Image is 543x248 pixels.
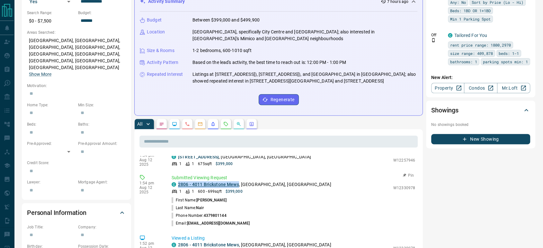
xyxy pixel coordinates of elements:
[179,189,182,194] p: 1
[431,83,464,93] a: Property
[27,179,75,185] p: Lawyer:
[393,185,415,191] p: W12330978
[450,50,493,57] span: size range: 409,878
[192,71,417,84] p: Listings at [STREET_ADDRESS]), [STREET_ADDRESS]), and [GEOGRAPHIC_DATA] in [GEOGRAPHIC_DATA]; als...
[172,243,176,247] div: condos.ca
[192,47,252,54] p: 1-2 bedrooms, 600-1010 sqft
[431,74,530,81] p: New Alert:
[399,173,418,178] button: Pin
[236,121,241,127] svg: Opportunities
[196,206,203,210] span: Nair
[198,121,203,127] svg: Emails
[210,121,216,127] svg: Listing Alerts
[249,121,254,127] svg: Agent Actions
[450,7,491,14] span: Beds: 1BD OR 1+1BD
[172,205,204,211] p: Last Name:
[29,71,51,78] button: Show More
[497,83,530,93] a: Mr.Loft
[192,17,260,23] p: Between $399,000 and $499,900
[139,241,162,246] p: 1:52 pm
[27,160,126,166] p: Credit Score:
[450,42,511,48] span: rent price range: 1800,2970
[448,33,452,38] div: condos.ca
[454,33,487,38] a: Tailored For You
[147,47,174,54] p: Size & Rooms
[178,154,311,160] p: , [GEOGRAPHIC_DATA], [GEOGRAPHIC_DATA]
[450,16,491,22] span: Min 1 Parking Spot
[172,174,415,181] p: Submitted Viewing Request
[431,32,444,38] p: Off
[431,122,530,128] p: No showings booked
[147,59,178,66] p: Activity Pattern
[259,94,299,105] button: Regenerate
[223,121,228,127] svg: Requests
[483,58,528,65] span: parking spots min: 1
[196,198,226,202] span: [PERSON_NAME]
[192,29,417,42] p: [GEOGRAPHIC_DATA], specifically City Centre and [GEOGRAPHIC_DATA]; also interested in [GEOGRAPHIC...
[185,121,190,127] svg: Calls
[27,35,126,80] p: [GEOGRAPHIC_DATA], [GEOGRAPHIC_DATA], [GEOGRAPHIC_DATA], [GEOGRAPHIC_DATA], [GEOGRAPHIC_DATA], [G...
[431,102,530,118] div: Showings
[431,105,458,115] h2: Showings
[178,181,331,188] p: , [GEOGRAPHIC_DATA], [GEOGRAPHIC_DATA]
[198,189,221,194] p: 600 - 699 sqft
[172,197,227,203] p: First Name:
[178,154,219,159] a: [STREET_ADDRESS]
[27,141,75,146] p: Pre-Approved:
[172,155,176,159] div: condos.ca
[226,189,243,194] p: $399,000
[431,134,530,144] button: New Showing
[179,161,182,167] p: 1
[178,182,239,187] a: 2806 - 4011 Brickstone Mews
[499,50,519,57] span: beds: 1-1
[27,121,75,127] p: Beds:
[450,58,477,65] span: bathrooms: 1
[78,121,126,127] p: Baths:
[187,221,250,226] span: [EMAIL_ADDRESS][DOMAIN_NAME]
[393,157,415,163] p: W12257946
[198,161,212,167] p: 675 sqft
[137,122,142,126] p: All
[78,141,126,146] p: Pre-Approval Amount:
[27,205,126,220] div: Personal Information
[27,208,86,218] h2: Personal Information
[178,242,239,247] a: 2806 - 4011 Brickstone Mews
[172,182,176,187] div: condos.ca
[27,102,75,108] p: Home Type:
[431,38,436,42] svg: Push Notification Only
[78,102,126,108] p: Min Size:
[78,179,126,185] p: Mortgage Agent:
[78,10,126,16] p: Budget:
[216,161,233,167] p: $399,000
[27,10,75,16] p: Search Range:
[27,30,126,35] p: Areas Searched:
[139,158,162,167] p: Aug 12 2025
[27,224,75,230] p: Job Title:
[147,29,165,35] p: Location
[192,59,346,66] p: Based on the lead's activity, the best time to reach out is: 12:00 PM - 1:00 PM
[172,121,177,127] svg: Lead Browsing Activity
[147,71,183,78] p: Repeated Interest
[78,224,126,230] p: Company:
[147,17,162,23] p: Budget
[192,161,194,167] p: 1
[172,220,250,226] p: Email:
[27,16,75,26] p: $0 - $7,500
[464,83,497,93] a: Condos
[172,213,227,218] p: Phone Number:
[27,83,126,89] p: Motivation:
[192,189,194,194] p: 1
[139,185,162,194] p: Aug 12 2025
[203,213,226,218] span: 4379801144
[139,181,162,185] p: 1:54 pm
[172,235,415,242] p: Viewed a Listing
[159,121,164,127] svg: Notes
